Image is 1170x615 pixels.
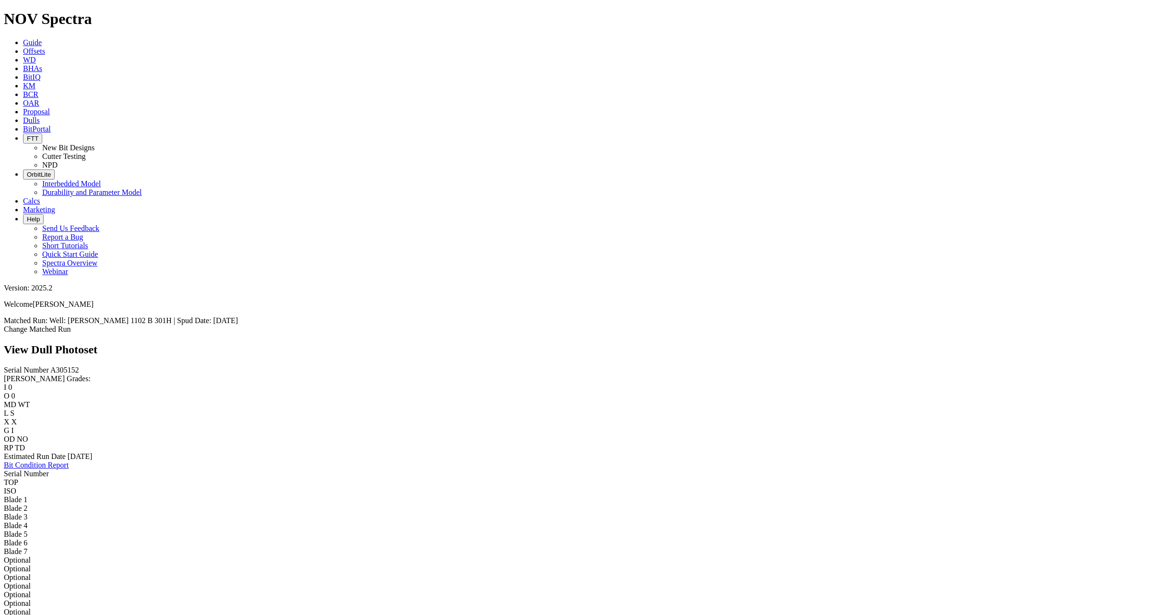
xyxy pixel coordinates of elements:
span: WT [18,400,30,409]
a: Short Tutorials [42,241,88,250]
span: [DATE] [68,452,93,460]
button: Help [23,214,44,224]
span: A305152 [50,366,79,374]
span: X [12,418,17,426]
span: TD [15,444,25,452]
a: Offsets [23,47,45,55]
button: OrbitLite [23,169,55,180]
span: Blade 4 [4,521,27,530]
label: I [4,383,6,391]
a: BitPortal [23,125,51,133]
span: Optional [4,599,31,607]
a: OAR [23,99,39,107]
label: X [4,418,10,426]
span: 0 [12,392,15,400]
a: Proposal [23,108,50,116]
span: S [10,409,14,417]
span: Optional [4,565,31,573]
a: Calcs [23,197,40,205]
span: NO [17,435,28,443]
span: Blade 5 [4,530,27,538]
label: O [4,392,10,400]
span: Optional [4,556,31,564]
span: Optional [4,573,31,581]
span: ISO [4,487,16,495]
a: Dulls [23,116,40,124]
a: BitIQ [23,73,40,81]
a: BCR [23,90,38,98]
a: Cutter Testing [42,152,86,160]
a: KM [23,82,35,90]
a: Spectra Overview [42,259,97,267]
span: [PERSON_NAME] [33,300,94,308]
a: Report a Bug [42,233,83,241]
div: Version: 2025.2 [4,284,1166,292]
label: MD [4,400,16,409]
span: Well: [PERSON_NAME] 1102 B 301H | Spud Date: [DATE] [49,316,238,325]
span: Blade 6 [4,539,27,547]
label: G [4,426,10,434]
label: Estimated Run Date [4,452,66,460]
a: Durability and Parameter Model [42,188,142,196]
label: Serial Number [4,366,49,374]
p: Welcome [4,300,1166,309]
span: I [12,426,14,434]
label: OD [4,435,15,443]
span: Optional [4,591,31,599]
span: OrbitLite [27,171,51,178]
a: Interbedded Model [42,180,101,188]
span: Matched Run: [4,316,47,325]
label: L [4,409,8,417]
a: Change Matched Run [4,325,71,333]
span: FTT [27,135,38,142]
a: Quick Start Guide [42,250,98,258]
a: NPD [42,161,58,169]
span: Blade 7 [4,547,27,555]
a: Send Us Feedback [42,224,99,232]
h2: View Dull Photoset [4,343,1166,356]
a: Marketing [23,205,55,214]
div: [PERSON_NAME] Grades: [4,374,1166,383]
a: Bit Condition Report [4,461,69,469]
a: WD [23,56,36,64]
span: Help [27,216,40,223]
a: BHAs [23,64,42,72]
span: Serial Number [4,470,49,478]
a: Webinar [42,267,68,276]
span: TOP [4,478,18,486]
span: 0 [8,383,12,391]
h1: NOV Spectra [4,10,1166,28]
button: FTT [23,133,42,144]
label: RP [4,444,13,452]
a: Guide [23,38,42,47]
span: Blade 2 [4,504,27,512]
span: Optional [4,582,31,590]
a: New Bit Designs [42,144,95,152]
span: Blade 3 [4,513,27,521]
span: Blade 1 [4,495,27,504]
